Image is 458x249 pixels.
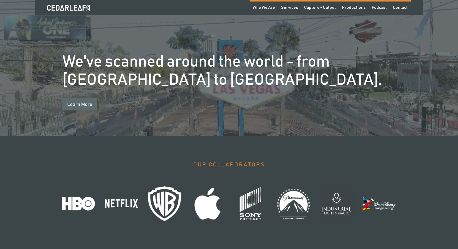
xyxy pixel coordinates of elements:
[342,5,366,11] div: Productions
[393,5,408,11] div: Contact
[193,160,265,169] h3: Our Collaborators
[372,5,387,11] div: Podcast
[281,5,298,11] div: Services
[304,5,336,11] div: Capture + Output
[62,98,97,110] a: Learn More
[62,53,396,89] h1: We've scanned around the world - from [GEOGRAPHIC_DATA] to [GEOGRAPHIC_DATA].
[253,5,275,11] div: Who We Are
